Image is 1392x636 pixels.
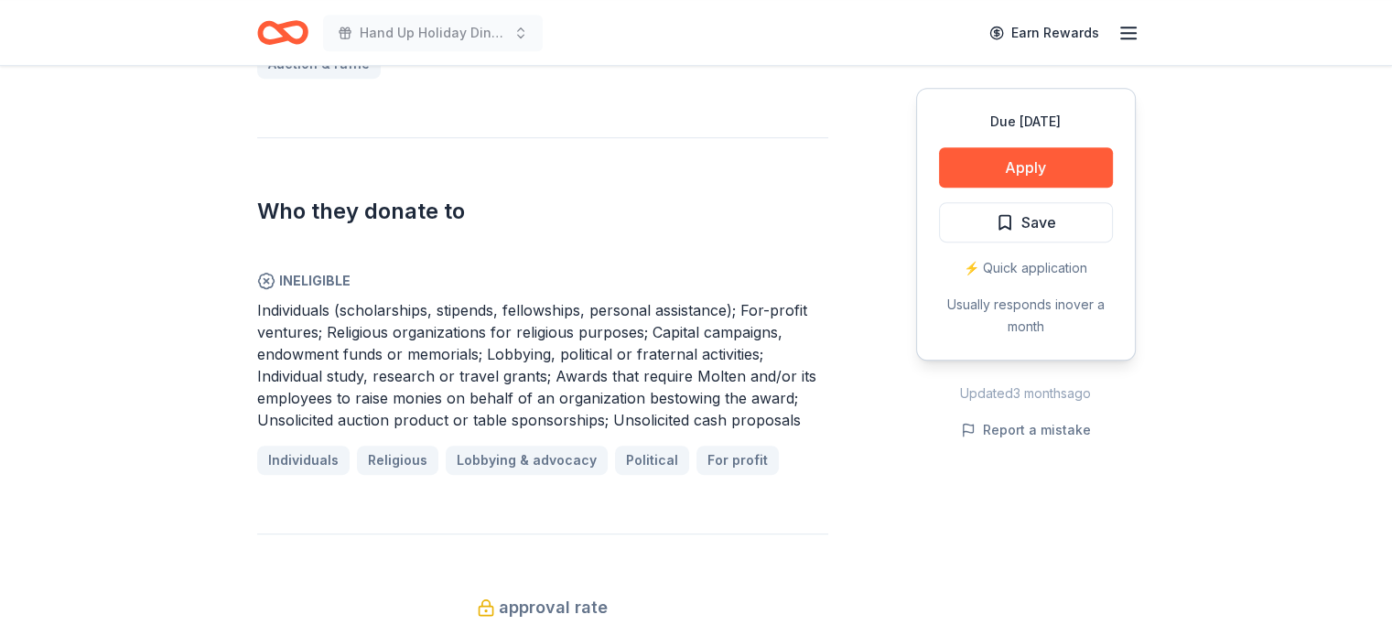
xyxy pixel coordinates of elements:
[268,449,339,471] span: Individuals
[257,301,816,429] span: Individuals (scholarships, stipends, fellowships, personal assistance); For-profit ventures; Reli...
[257,270,828,292] span: Ineligible
[615,446,689,475] a: Political
[368,449,427,471] span: Religious
[1021,210,1056,234] span: Save
[323,15,543,51] button: Hand Up Holiday Dinner and Auction
[939,111,1113,133] div: Due [DATE]
[961,419,1091,441] button: Report a mistake
[257,446,350,475] a: Individuals
[939,294,1113,338] div: Usually responds in over a month
[257,11,308,54] a: Home
[457,449,597,471] span: Lobbying & advocacy
[257,197,828,226] h2: Who they donate to
[939,202,1113,243] button: Save
[707,449,768,471] span: For profit
[626,449,678,471] span: Political
[939,147,1113,188] button: Apply
[446,446,608,475] a: Lobbying & advocacy
[939,257,1113,279] div: ⚡️ Quick application
[978,16,1110,49] a: Earn Rewards
[696,446,779,475] a: For profit
[360,22,506,44] span: Hand Up Holiday Dinner and Auction
[357,446,438,475] a: Religious
[499,593,608,622] span: approval rate
[916,383,1136,404] div: Updated 3 months ago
